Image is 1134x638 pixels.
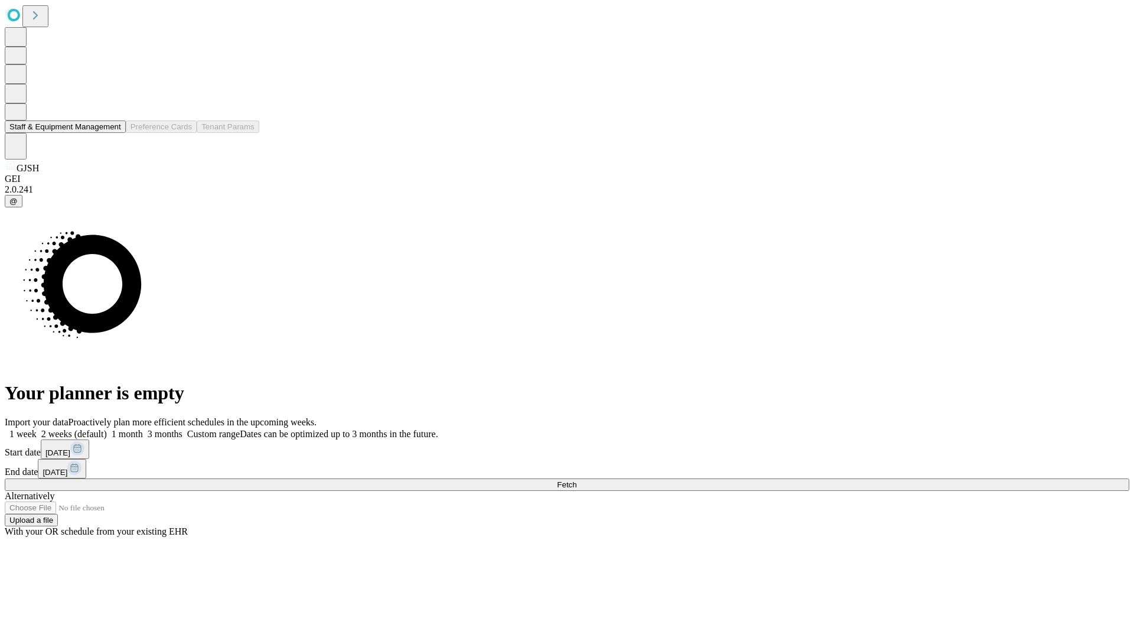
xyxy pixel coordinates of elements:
span: GJSH [17,163,39,173]
span: Fetch [557,480,576,489]
span: [DATE] [43,468,67,477]
div: GEI [5,174,1129,184]
span: Dates can be optimized up to 3 months in the future. [240,429,438,439]
button: Upload a file [5,514,58,526]
button: Tenant Params [197,121,259,133]
button: Preference Cards [126,121,197,133]
div: Start date [5,440,1129,459]
button: [DATE] [41,440,89,459]
span: [DATE] [45,448,70,457]
span: Custom range [187,429,240,439]
span: 1 week [9,429,37,439]
span: 1 month [112,429,143,439]
button: [DATE] [38,459,86,479]
button: @ [5,195,22,207]
div: End date [5,459,1129,479]
span: 2 weeks (default) [41,429,107,439]
span: 3 months [148,429,183,439]
div: 2.0.241 [5,184,1129,195]
span: Import your data [5,417,69,427]
span: With your OR schedule from your existing EHR [5,526,188,536]
button: Fetch [5,479,1129,491]
span: Alternatively [5,491,54,501]
span: @ [9,197,18,206]
h1: Your planner is empty [5,382,1129,404]
span: Proactively plan more efficient schedules in the upcoming weeks. [69,417,317,427]
button: Staff & Equipment Management [5,121,126,133]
